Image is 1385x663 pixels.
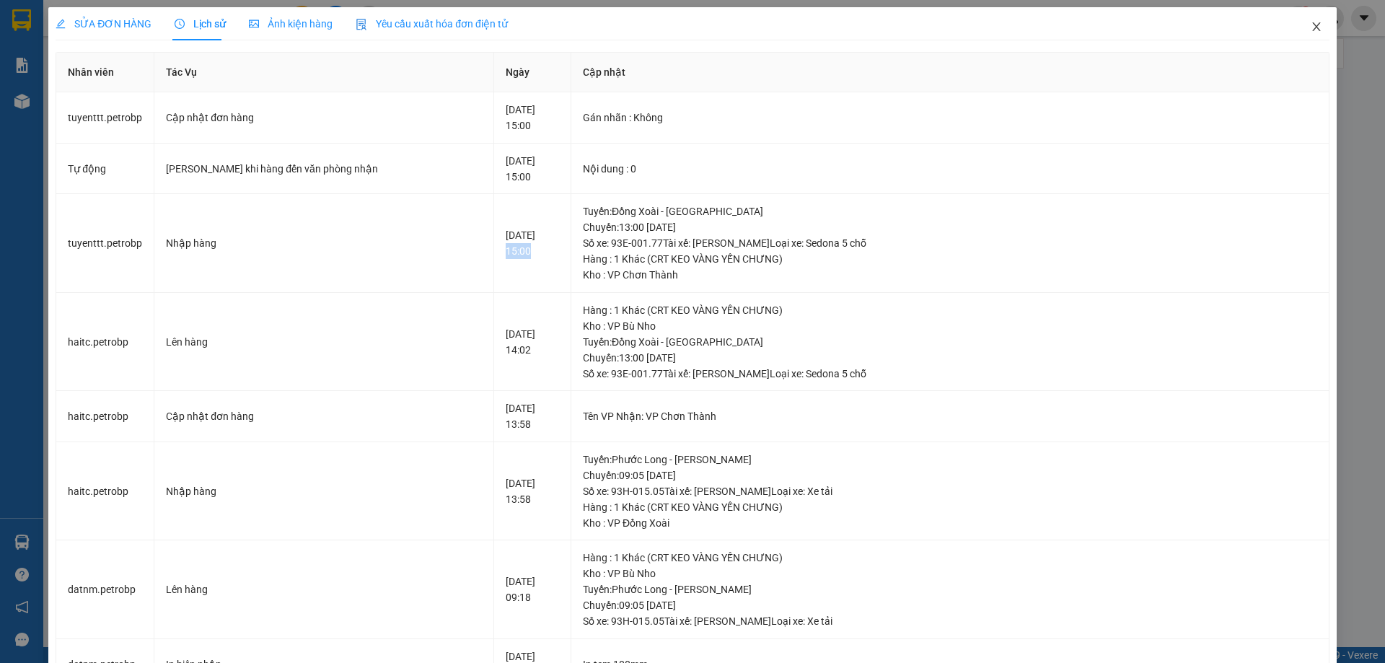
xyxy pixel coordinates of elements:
span: Ảnh kiện hàng [249,18,333,30]
td: Tự động [56,144,154,195]
span: SỬA ĐƠN HÀNG [56,18,151,30]
div: Lên hàng [166,581,482,597]
span: picture [249,19,259,29]
div: Kho : VP Đồng Xoài [583,515,1317,531]
img: icon [356,19,367,30]
div: [DATE] 13:58 [506,400,559,432]
div: Hàng : 1 Khác (CRT KEO VÀNG YẾN CHƯNG) [583,499,1317,515]
div: Nhập hàng [166,483,482,499]
th: Cập nhật [571,53,1329,92]
div: [DATE] 14:02 [506,326,559,358]
div: Kho : VP Chơn Thành [583,267,1317,283]
div: [DATE] 09:18 [506,574,559,605]
div: Tuyến : Đồng Xoài - [GEOGRAPHIC_DATA] Chuyến: 13:00 [DATE] Số xe: 93E-001.77 Tài xế: [PERSON_NAME... [583,334,1317,382]
div: Hàng : 1 Khác (CRT KEO VÀNG YẾN CHƯNG) [583,302,1317,318]
div: [PERSON_NAME] khi hàng đến văn phòng nhận [166,161,482,177]
div: Nhập hàng [166,235,482,251]
td: datnm.petrobp [56,540,154,639]
span: edit [56,19,66,29]
div: Hàng : 1 Khác (CRT KEO VÀNG YẾN CHƯNG) [583,251,1317,267]
div: Tên VP Nhận: VP Chơn Thành [583,408,1317,424]
span: clock-circle [175,19,185,29]
div: Cập nhật đơn hàng [166,110,482,126]
div: Lên hàng [166,334,482,350]
td: haitc.petrobp [56,293,154,392]
td: haitc.petrobp [56,442,154,541]
div: Kho : VP Bù Nho [583,566,1317,581]
th: Nhân viên [56,53,154,92]
span: Yêu cầu xuất hóa đơn điện tử [356,18,508,30]
div: Nội dung : 0 [583,161,1317,177]
div: Tuyến : Phước Long - [PERSON_NAME] Chuyến: 09:05 [DATE] Số xe: 93H-015.05 Tài xế: [PERSON_NAME] L... [583,452,1317,499]
button: Close [1296,7,1337,48]
div: Tuyến : Phước Long - [PERSON_NAME] Chuyến: 09:05 [DATE] Số xe: 93H-015.05 Tài xế: [PERSON_NAME] L... [583,581,1317,629]
th: Tác Vụ [154,53,494,92]
td: haitc.petrobp [56,391,154,442]
div: Hàng : 1 Khác (CRT KEO VÀNG YẾN CHƯNG) [583,550,1317,566]
span: close [1311,21,1322,32]
div: Gán nhãn : Không [583,110,1317,126]
div: Cập nhật đơn hàng [166,408,482,424]
td: tuyenttt.petrobp [56,194,154,293]
div: Kho : VP Bù Nho [583,318,1317,334]
th: Ngày [494,53,571,92]
div: [DATE] 13:58 [506,475,559,507]
div: [DATE] 15:00 [506,153,559,185]
div: [DATE] 15:00 [506,102,559,133]
div: Tuyến : Đồng Xoài - [GEOGRAPHIC_DATA] Chuyến: 13:00 [DATE] Số xe: 93E-001.77 Tài xế: [PERSON_NAME... [583,203,1317,251]
div: [DATE] 15:00 [506,227,559,259]
td: tuyenttt.petrobp [56,92,154,144]
span: Lịch sử [175,18,226,30]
